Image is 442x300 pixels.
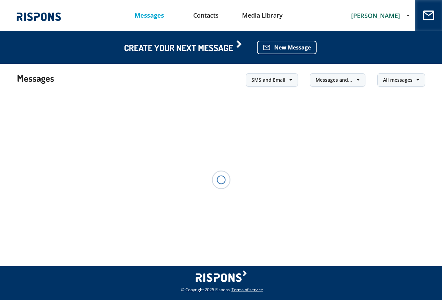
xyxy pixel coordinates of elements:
[17,62,54,94] h1: Messages
[383,77,413,83] div: All messages
[124,44,243,51] span: CREATE YOUR NEXT MESSAGE
[234,7,291,24] a: Media Library
[257,41,317,54] button: mail_outlineNew Message
[232,287,263,293] a: Terms of service
[351,12,400,20] span: [PERSON_NAME]
[181,287,230,293] span: © Copyright 2025 Rispons
[252,77,285,83] div: SMS and Email
[121,7,178,24] a: Messages
[178,7,234,24] a: Contacts
[316,77,353,83] div: Messages and Automation
[263,43,271,52] i: mail_outline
